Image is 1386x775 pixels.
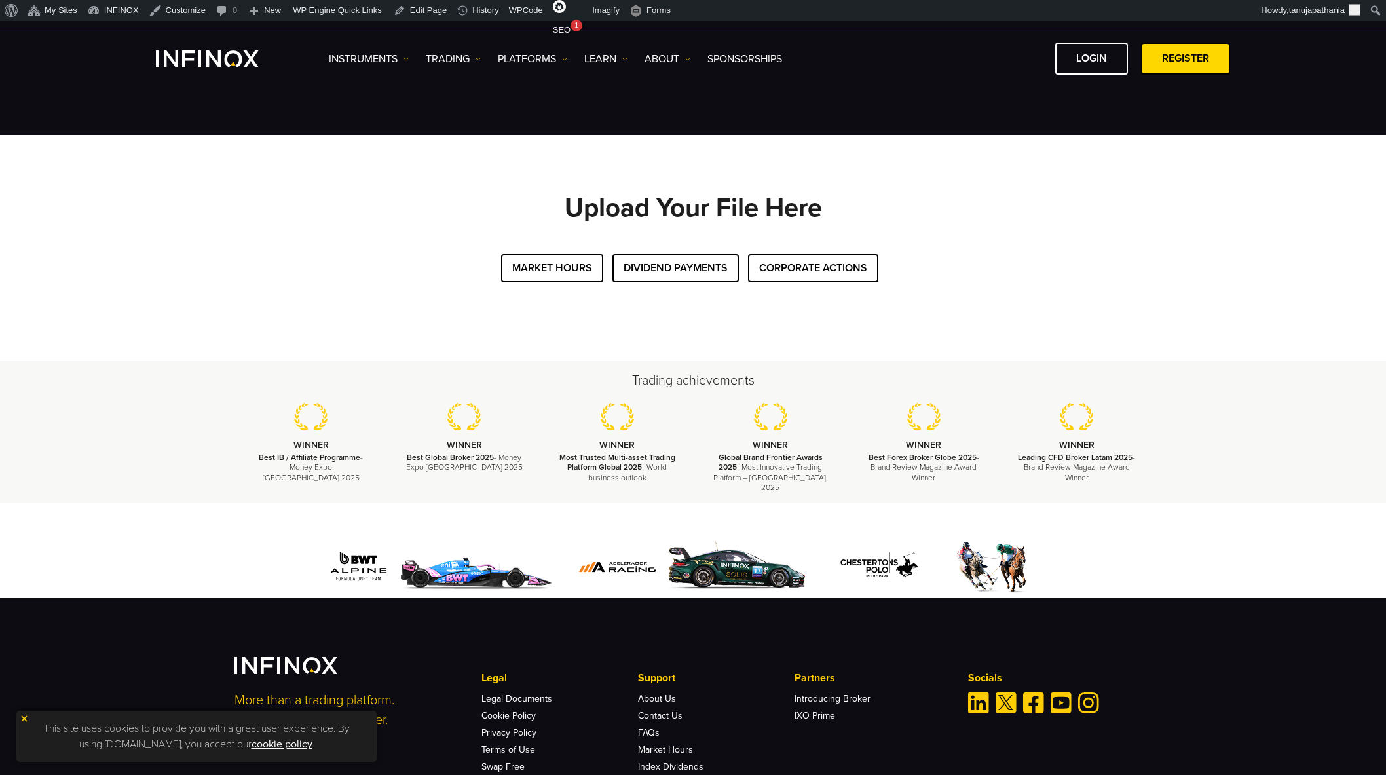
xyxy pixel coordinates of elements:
strong: Best Global Broker 2025 [407,453,494,462]
a: Legal Documents [481,693,552,704]
a: Terms of Use [481,744,535,755]
strong: Leading CFD Broker Latam 2025 [1018,453,1133,462]
a: Index Dividends [638,761,703,772]
a: FAQs [638,727,660,738]
div: 1 [571,20,582,31]
h1: Upload Your File Here [234,194,1152,254]
p: Socials [968,670,1152,686]
span: tanujapathania [1289,5,1345,15]
p: - Brand Review Magazine Award Winner [863,453,984,483]
strong: WINNER [293,440,329,451]
a: Market Hours [638,744,693,755]
p: More than a trading platform. We are your trading partner. [234,690,464,730]
a: INFINOX Logo [156,50,290,67]
p: Support [638,670,794,686]
p: - Most Innovative Trading Platform – [GEOGRAPHIC_DATA], 2025 [710,453,831,493]
button: Corporate Actions [748,254,878,282]
a: Privacy Policy [481,727,536,738]
a: About Us [638,693,676,704]
p: - Money Expo [GEOGRAPHIC_DATA] 2025 [251,453,371,483]
a: Instruments [329,51,409,67]
a: Facebook [1023,692,1044,713]
strong: Most Trusted Multi-asset Trading Platform Global 2025 [559,453,675,472]
span: SEO [553,25,571,35]
strong: Best Forex Broker Globe 2025 [869,453,977,462]
img: yellow close icon [20,714,29,723]
strong: WINNER [447,440,482,451]
h2: Trading achievements [234,371,1152,390]
p: This site uses cookies to provide you with a great user experience. By using [DOMAIN_NAME], you a... [23,717,370,755]
p: - Money Expo [GEOGRAPHIC_DATA] 2025 [404,453,525,472]
a: cookie policy [252,738,312,751]
strong: WINNER [1059,440,1095,451]
a: IXO Prime [795,710,835,721]
a: Cookie Policy [481,710,536,721]
a: Twitter [996,692,1017,713]
a: ABOUT [645,51,691,67]
p: Legal [481,670,637,686]
p: - Brand Review Magazine Award Winner [1017,453,1137,483]
a: Linkedin [968,692,989,713]
a: PLATFORMS [498,51,568,67]
a: Instagram [1078,692,1099,713]
strong: Best IB / Affiliate Programme [259,453,360,462]
a: TRADING [426,51,481,67]
strong: WINNER [906,440,941,451]
a: Youtube [1051,692,1072,713]
a: Contact Us [638,710,683,721]
a: SPONSORSHIPS [707,51,782,67]
button: Market Hours [501,254,603,282]
p: Partners [795,670,950,686]
p: - World business outlook [557,453,678,483]
strong: WINNER [753,440,788,451]
button: Dividend Payments [612,254,739,282]
strong: WINNER [599,440,635,451]
strong: Global Brand Frontier Awards 2025 [719,453,823,472]
a: LOGIN [1055,43,1128,75]
a: Swap Free [481,761,525,772]
a: Learn [584,51,628,67]
a: Introducing Broker [795,693,871,704]
a: REGISTER [1141,43,1230,75]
